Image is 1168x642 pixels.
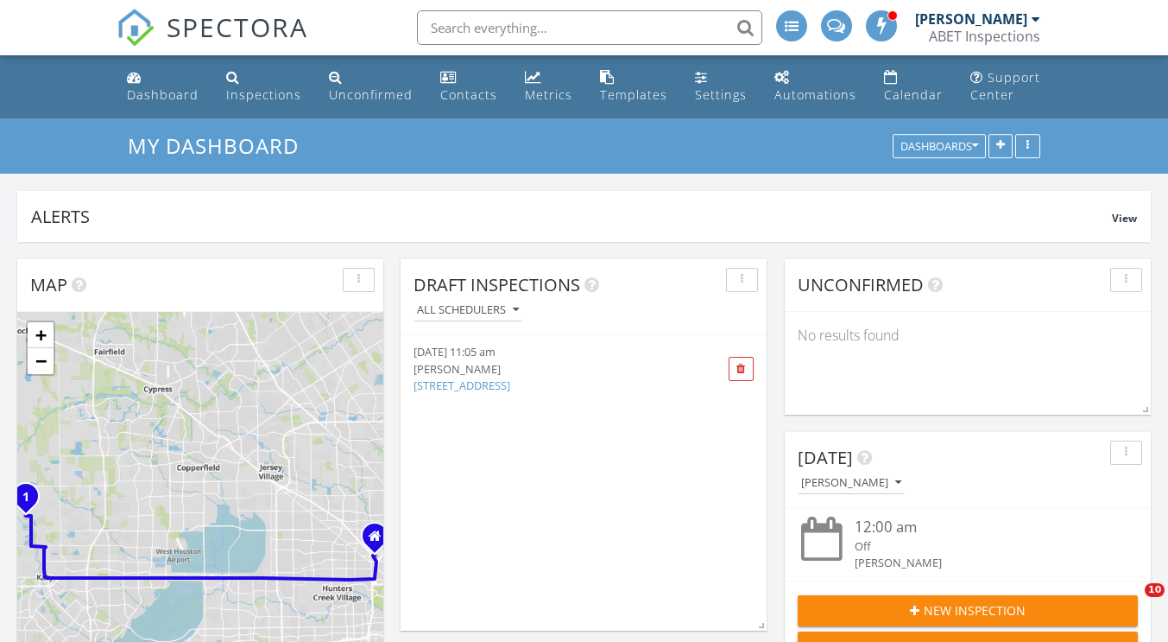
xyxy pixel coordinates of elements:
a: Contacts [433,62,504,111]
a: Inspections [219,62,308,111]
a: Automations (Advanced) [767,62,863,111]
a: Metrics [518,62,579,111]
span: Unconfirmed [798,273,924,296]
button: New Inspection [798,595,1138,626]
div: [PERSON_NAME] [801,477,901,489]
span: 10 [1145,583,1165,597]
span: New Inspection [924,601,1026,620]
span: View [1112,211,1137,226]
div: Dashboards [900,141,978,153]
div: No results found [785,312,1151,359]
a: My Dashboard [128,131,313,160]
div: Support Center [970,69,1040,103]
a: SPECTORA [117,23,308,60]
span: Map [30,273,67,296]
a: Templates [593,62,674,111]
a: [STREET_ADDRESS] [414,378,510,393]
div: Off [855,538,1110,555]
a: [DATE] 11:05 am [PERSON_NAME] [STREET_ADDRESS] [414,344,697,394]
div: Dashboard [127,86,199,103]
input: Search everything... [417,10,762,45]
a: Dashboard [120,62,205,111]
div: 12:00 am [855,517,1110,538]
div: Inspections [226,86,301,103]
div: Templates [600,86,667,103]
div: [PERSON_NAME] [915,10,1027,28]
div: Settings [695,86,747,103]
iframe: Intercom live chat [1109,583,1151,625]
div: Alerts [31,205,1112,228]
a: Settings [688,62,754,111]
i: 1 [22,492,29,504]
button: Dashboards [893,135,986,159]
button: All schedulers [414,299,522,322]
div: Metrics [525,86,572,103]
span: Draft Inspections [414,273,580,296]
div: Calendar [884,86,943,103]
a: Zoom in [28,322,54,348]
div: All schedulers [417,304,519,316]
a: Calendar [877,62,950,111]
a: Support Center [963,62,1047,111]
div: [PERSON_NAME] [855,555,1110,571]
div: 4955 Tan Briar Dr, Katy, TX 77493 [26,496,36,506]
a: Unconfirmed [322,62,420,111]
div: Unconfirmed [329,86,413,103]
span: [DATE] [798,446,853,469]
div: [DATE] 11:05 am [414,344,697,360]
img: The Best Home Inspection Software - Spectora [117,9,155,47]
span: SPECTORA [167,9,308,45]
div: Automations [774,86,856,103]
div: ABET Inspections [929,28,1040,45]
button: [PERSON_NAME] [798,472,905,495]
div: 10050 Northwest Fwy -140 , Houston TX 77092 [375,536,385,546]
div: Contacts [440,86,497,103]
a: Zoom out [28,348,54,374]
div: [PERSON_NAME] [414,361,697,378]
